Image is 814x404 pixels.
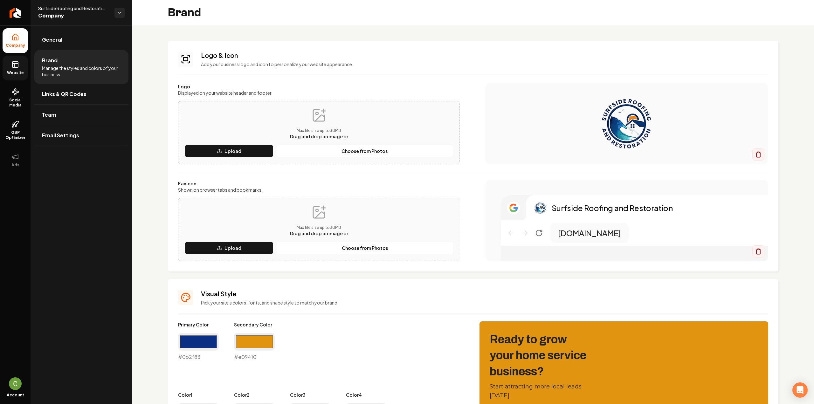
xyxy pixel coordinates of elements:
[224,148,241,154] p: Upload
[42,65,121,78] span: Manage the styles and colors of your business.
[290,225,348,230] p: Max file size up to 30 MB
[38,5,109,11] span: Surfside Roofing and Restoration
[234,333,275,361] div: #e09410
[9,162,22,168] span: Ads
[558,228,621,238] p: [DOMAIN_NAME]
[290,134,348,139] span: Drag and drop an image or
[178,392,219,398] label: Color 1
[42,57,58,64] span: Brand
[178,83,460,90] label: Logo
[290,230,348,236] span: Drag and drop an image or
[342,245,388,251] p: Choose from Photos
[3,98,28,108] span: Social Media
[290,392,331,398] label: Color 3
[42,36,62,44] span: General
[498,98,755,149] img: Logo
[38,11,109,20] span: Company
[9,377,22,390] button: Open user button
[234,321,275,328] label: Secondary Color
[3,115,28,145] a: GBP Optimizer
[178,180,460,187] label: Favicon
[178,90,460,96] label: Displayed on your website header and footer.
[3,83,28,113] a: Social Media
[7,393,24,398] span: Account
[3,43,28,48] span: Company
[201,51,768,60] h3: Logo & Icon
[3,130,28,140] span: GBP Optimizer
[178,321,219,328] label: Primary Color
[185,145,273,157] button: Upload
[276,145,453,157] button: Choose from Photos
[42,111,56,119] span: Team
[42,132,79,139] span: Email Settings
[290,128,348,133] p: Max file size up to 30 MB
[3,148,28,173] button: Ads
[4,70,26,75] span: Website
[34,30,128,50] a: General
[234,392,275,398] label: Color 2
[201,289,768,298] h3: Visual Style
[201,299,768,306] p: Pick your site's colors, fonts, and shape style to match your brand.
[346,392,387,398] label: Color 4
[276,242,453,254] button: Choose from Photos
[178,187,460,193] label: Shown on browser tabs and bookmarks.
[34,125,128,146] a: Email Settings
[201,61,768,67] p: Add your business logo and icon to personalize your website appearance.
[34,84,128,104] a: Links & QR Codes
[224,245,241,251] p: Upload
[185,242,273,254] button: Upload
[42,90,86,98] span: Links & QR Codes
[552,203,673,213] p: Surfside Roofing and Restoration
[341,148,388,154] p: Choose from Photos
[168,6,201,19] h2: Brand
[9,377,22,390] img: Candela Corradin
[3,56,28,80] a: Website
[10,8,21,18] img: Rebolt Logo
[34,105,128,125] a: Team
[534,202,547,214] img: Logo
[178,333,219,361] div: #0b2f83
[792,382,808,398] div: Open Intercom Messenger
